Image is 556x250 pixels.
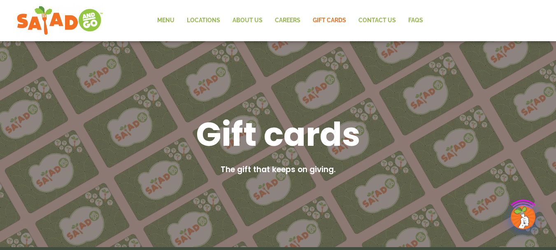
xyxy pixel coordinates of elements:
a: Careers [269,11,307,30]
nav: Menu [151,11,429,30]
img: new-SAG-logo-768×292 [16,4,103,37]
a: About Us [226,11,269,30]
a: GIFT CARDS [307,11,352,30]
a: Menu [151,11,181,30]
a: FAQs [402,11,429,30]
h2: The gift that keeps on giving. [221,164,336,176]
a: Contact Us [352,11,402,30]
a: Locations [181,11,226,30]
h1: Gift cards [196,113,361,156]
